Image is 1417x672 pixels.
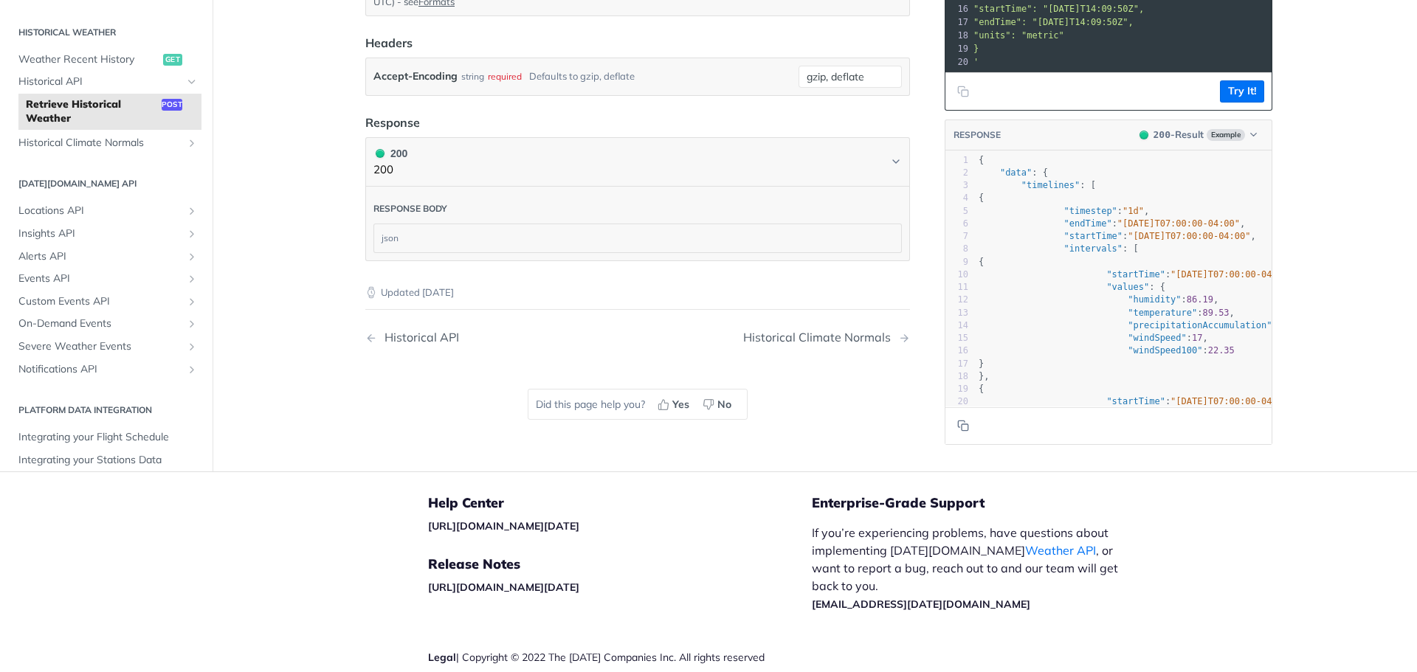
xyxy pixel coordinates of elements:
[945,243,968,256] div: 8
[11,291,201,313] a: Custom Events APIShow subpages for Custom Events API
[11,403,201,417] h2: Platform DATA integration
[186,341,198,353] button: Show subpages for Severe Weather Events
[11,201,201,223] a: Locations APIShow subpages for Locations API
[979,333,1208,343] span: : ,
[979,244,1139,254] span: : [
[945,42,970,55] div: 19
[973,44,979,54] span: }
[374,224,901,252] div: json
[743,330,910,344] a: Next Page: Historical Climate Normals
[973,30,1064,41] span: "units": "metric"
[162,99,182,111] span: post
[979,155,984,165] span: {
[1117,218,1240,229] span: "[DATE]T07:00:00-04:00"
[18,453,198,468] span: Integrating your Stations Data
[945,193,968,205] div: 4
[979,180,1096,190] span: : [
[11,26,201,39] h2: Historical Weather
[186,319,198,330] button: Show subpages for On-Demand Events
[18,204,182,219] span: Locations API
[18,94,201,130] a: Retrieve Historical Weatherpost
[1154,128,1204,142] div: - Result
[979,371,990,381] span: },
[186,364,198,375] button: Show subpages for Notifications API
[979,308,1235,318] span: : ,
[945,230,968,243] div: 7
[743,330,898,344] div: Historical Climate Normals
[945,256,968,269] div: 9
[945,179,968,192] div: 3
[11,223,201,245] a: Insights APIShow subpages for Insights API
[979,282,1165,292] span: : {
[1154,129,1171,140] span: 200
[428,555,812,573] h5: Release Notes
[528,389,748,420] div: Did this page help you?
[428,494,812,512] h5: Help Center
[11,132,201,154] a: Historical Climate NormalsShow subpages for Historical Climate Normals
[377,330,459,344] div: Historical API
[186,273,198,285] button: Show subpages for Events API
[365,114,420,131] div: Response
[945,332,968,344] div: 15
[365,316,910,359] nav: Pagination Controls
[1106,282,1149,292] span: "values"
[365,187,910,261] div: 200 200200
[979,206,1149,216] span: : ,
[1140,131,1148,139] span: 200
[973,17,1134,27] span: "endTime": "[DATE]T14:09:50Z",
[373,145,407,162] div: 200
[1064,218,1112,229] span: "endTime"
[186,76,198,88] button: Hide subpages for Historical API
[428,651,456,664] a: Legal
[186,296,198,308] button: Show subpages for Custom Events API
[1128,333,1186,343] span: "windSpeed"
[1064,231,1123,241] span: "startTime"
[812,524,1134,612] p: If you’re experiencing problems, have questions about implementing [DATE][DOMAIN_NAME] , or want ...
[945,345,968,358] div: 16
[373,162,407,179] p: 200
[1123,206,1144,216] span: "1d"
[979,397,1299,407] span: : ,
[1128,320,1272,330] span: "precipitationAccumulation"
[1025,543,1096,558] a: Weather API
[186,137,198,149] button: Show subpages for Historical Climate Normals
[953,80,973,103] button: Copy to clipboard
[945,55,970,69] div: 20
[186,206,198,218] button: Show subpages for Locations API
[1064,206,1117,216] span: "timestep"
[945,383,968,395] div: 19
[697,393,739,415] button: No
[11,49,201,71] a: Weather Recent Historyget
[18,271,182,286] span: Events API
[945,154,968,167] div: 1
[672,397,689,412] span: Yes
[945,218,968,230] div: 6
[1106,269,1165,280] span: "startTime"
[1128,295,1181,305] span: "humidity"
[1187,295,1213,305] span: 86.19
[18,294,182,309] span: Custom Events API
[979,257,984,267] span: {
[717,397,731,412] span: No
[11,426,201,448] a: Integrating your Flight Schedule
[373,145,902,179] button: 200 200200
[973,57,979,67] span: '
[979,167,1048,178] span: : {
[812,494,1157,512] h5: Enterprise-Grade Support
[945,167,968,179] div: 2
[945,319,968,332] div: 14
[979,295,1218,305] span: : ,
[979,346,1235,356] span: :
[18,339,182,354] span: Severe Weather Events
[1207,129,1245,141] span: Example
[11,246,201,268] a: Alerts APIShow subpages for Alerts API
[979,384,984,394] span: {
[945,29,970,42] div: 18
[1171,397,1293,407] span: "[DATE]T07:00:00-04:00"
[945,205,968,218] div: 5
[979,320,1288,330] span: : ,
[945,281,968,294] div: 11
[488,66,522,87] div: required
[945,358,968,370] div: 17
[1208,346,1235,356] span: 22.35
